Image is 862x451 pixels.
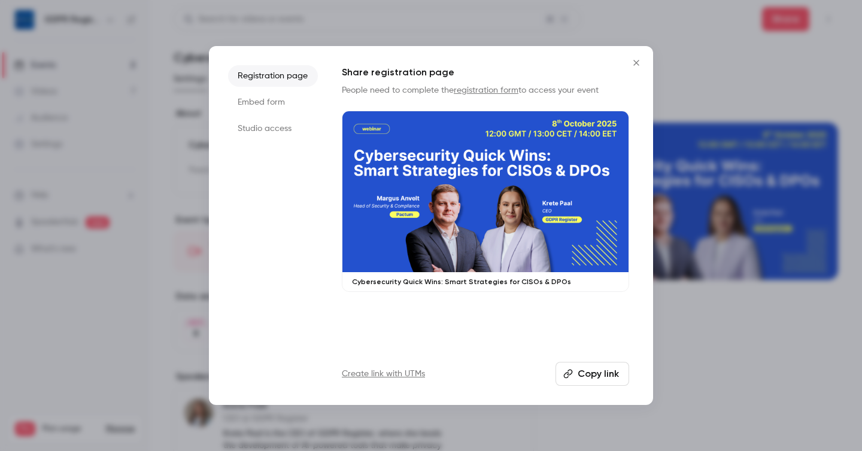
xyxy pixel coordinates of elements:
li: Embed form [228,92,318,113]
h1: Share registration page [342,65,629,80]
p: People need to complete the to access your event [342,84,629,96]
li: Studio access [228,118,318,139]
a: Create link with UTMs [342,368,425,380]
button: Close [624,51,648,75]
a: registration form [454,86,518,95]
li: Registration page [228,65,318,87]
p: Cybersecurity Quick Wins: Smart Strategies for CISOs & DPOs [352,277,619,287]
a: Cybersecurity Quick Wins: Smart Strategies for CISOs & DPOs [342,111,629,292]
button: Copy link [556,362,629,386]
